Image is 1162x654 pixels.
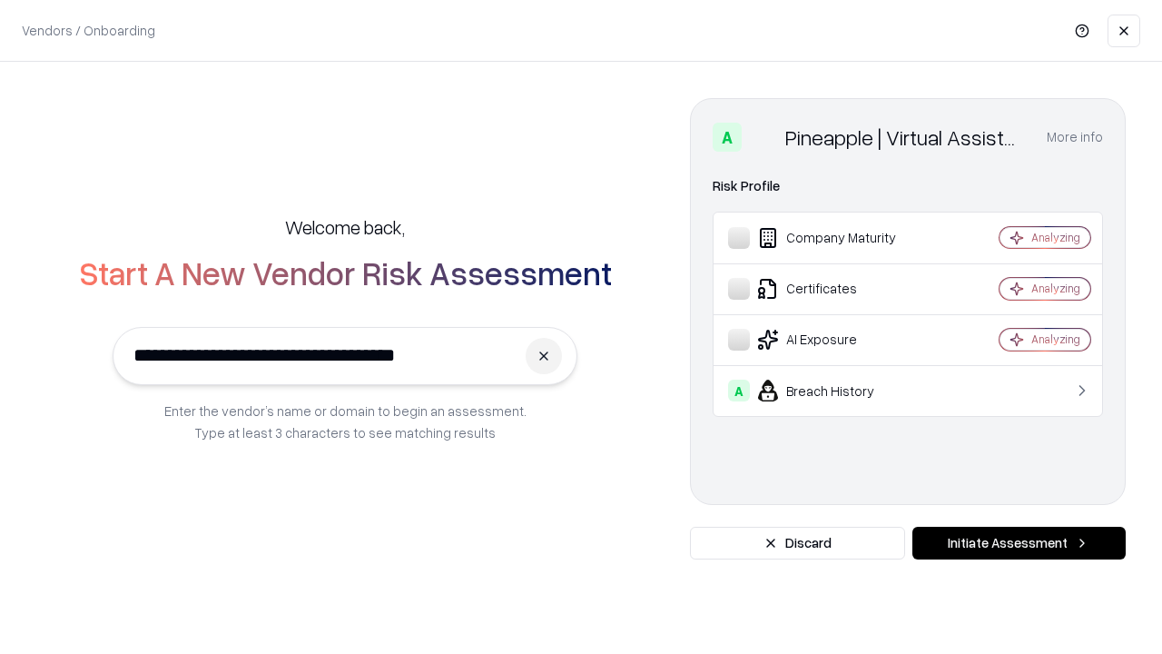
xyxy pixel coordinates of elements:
[728,329,945,351] div: AI Exposure
[713,175,1103,197] div: Risk Profile
[164,400,527,443] p: Enter the vendor’s name or domain to begin an assessment. Type at least 3 characters to see match...
[1047,121,1103,154] button: More info
[1031,230,1080,245] div: Analyzing
[1031,281,1080,296] div: Analyzing
[728,278,945,300] div: Certificates
[912,527,1126,560] button: Initiate Assessment
[22,21,155,40] p: Vendors / Onboarding
[285,214,405,240] h5: Welcome back,
[728,227,945,249] div: Company Maturity
[690,527,905,560] button: Discard
[728,380,945,401] div: Breach History
[749,123,778,152] img: Pineapple | Virtual Assistant Agency
[1031,332,1080,347] div: Analyzing
[785,123,1025,152] div: Pineapple | Virtual Assistant Agency
[713,123,742,152] div: A
[728,380,750,401] div: A
[79,254,612,291] h2: Start A New Vendor Risk Assessment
